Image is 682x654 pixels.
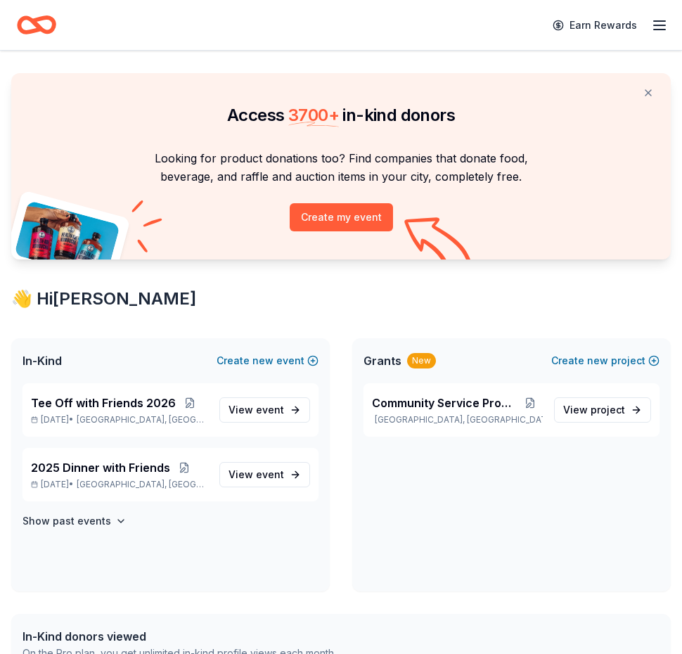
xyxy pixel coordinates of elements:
[563,402,625,418] span: View
[404,217,475,270] img: Curvy arrow
[227,105,455,125] span: Access in-kind donors
[363,352,401,369] span: Grants
[587,352,608,369] span: new
[372,395,517,411] span: Community Service Program
[551,352,660,369] button: Createnewproject
[22,513,111,530] h4: Show past events
[229,402,284,418] span: View
[219,397,310,423] a: View event
[22,352,62,369] span: In-Kind
[219,462,310,487] a: View event
[31,459,170,476] span: 2025 Dinner with Friends
[31,395,176,411] span: Tee Off with Friends 2026
[17,8,56,41] a: Home
[229,466,284,483] span: View
[77,479,208,490] span: [GEOGRAPHIC_DATA], [GEOGRAPHIC_DATA]
[11,288,671,310] div: 👋 Hi [PERSON_NAME]
[22,513,127,530] button: Show past events
[217,352,319,369] button: Createnewevent
[591,404,625,416] span: project
[252,352,274,369] span: new
[31,414,208,425] p: [DATE] •
[288,105,339,125] span: 3700 +
[554,397,651,423] a: View project
[22,628,336,645] div: In-Kind donors viewed
[372,414,543,425] p: [GEOGRAPHIC_DATA], [GEOGRAPHIC_DATA]
[256,468,284,480] span: event
[31,479,208,490] p: [DATE] •
[544,13,645,38] a: Earn Rewards
[290,203,393,231] button: Create my event
[28,149,654,186] p: Looking for product donations too? Find companies that donate food, beverage, and raffle and auct...
[407,353,436,368] div: New
[77,414,208,425] span: [GEOGRAPHIC_DATA], [GEOGRAPHIC_DATA]
[256,404,284,416] span: event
